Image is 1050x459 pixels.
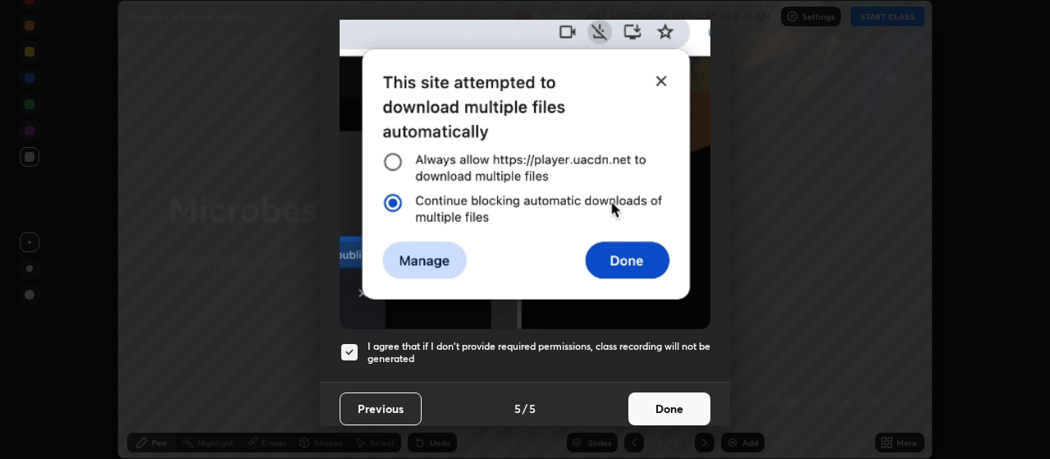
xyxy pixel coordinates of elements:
[628,392,710,425] button: Done
[367,340,710,365] h5: I agree that if I don't provide required permissions, class recording will not be generated
[529,400,536,417] h4: 5
[523,400,527,417] h4: /
[340,392,422,425] button: Previous
[514,400,521,417] h4: 5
